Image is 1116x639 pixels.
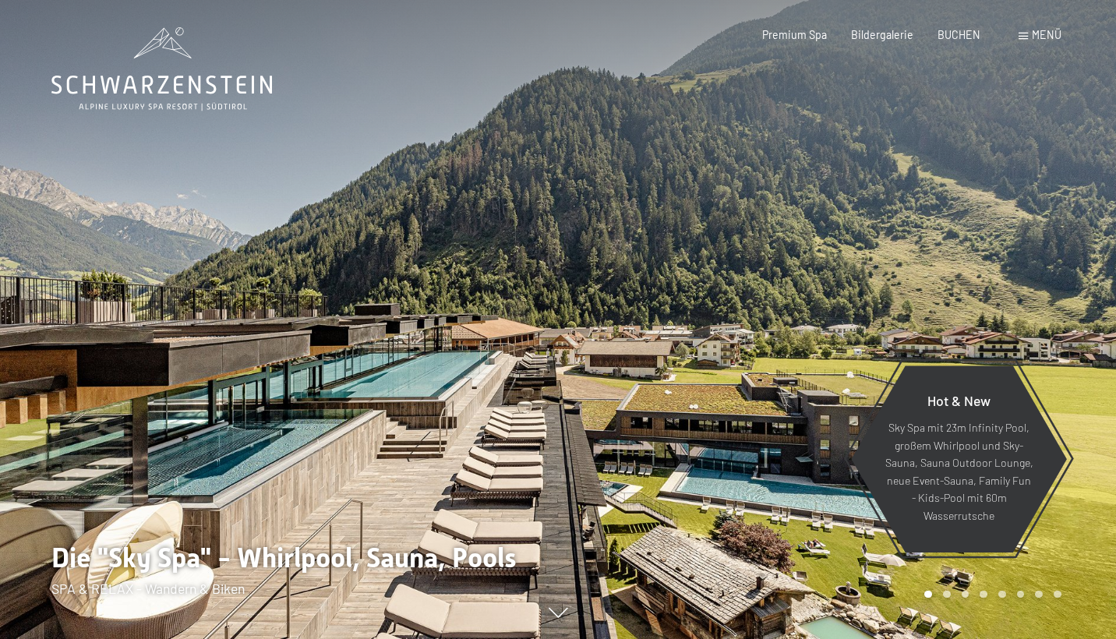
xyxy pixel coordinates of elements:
a: Hot & New Sky Spa mit 23m Infinity Pool, großem Whirlpool und Sky-Sauna, Sauna Outdoor Lounge, ne... [850,365,1068,553]
div: Carousel Page 6 [1017,591,1025,598]
div: Carousel Pagination [919,591,1061,598]
a: Premium Spa [762,28,827,41]
span: Menü [1032,28,1061,41]
div: Carousel Page 8 [1054,591,1061,598]
div: Carousel Page 7 [1035,591,1043,598]
a: BUCHEN [938,28,980,41]
div: Carousel Page 1 (Current Slide) [924,591,932,598]
p: Sky Spa mit 23m Infinity Pool, großem Whirlpool und Sky-Sauna, Sauna Outdoor Lounge, neue Event-S... [885,420,1033,525]
div: Carousel Page 2 [943,591,951,598]
a: Bildergalerie [851,28,913,41]
span: Hot & New [927,392,991,409]
div: Carousel Page 4 [980,591,987,598]
div: Carousel Page 3 [962,591,969,598]
div: Carousel Page 5 [998,591,1006,598]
